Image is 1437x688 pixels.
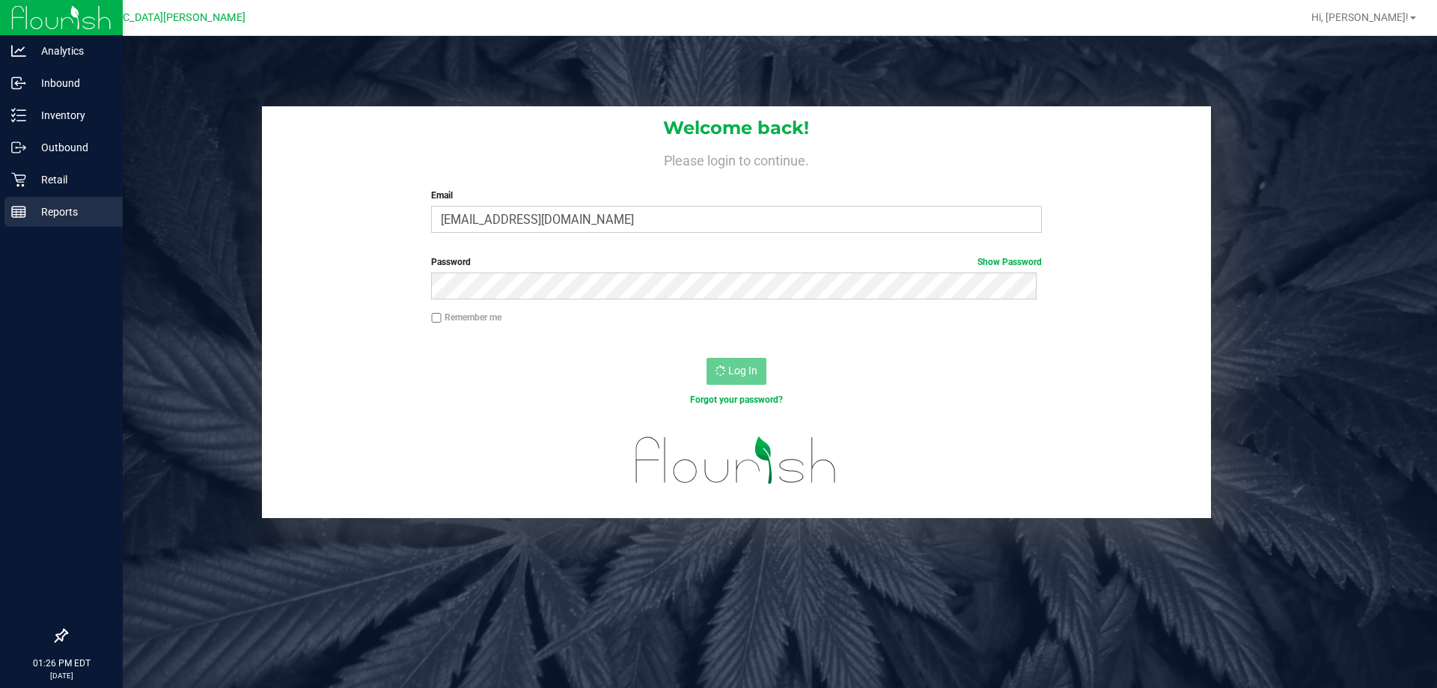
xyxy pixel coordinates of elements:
span: Password [431,257,471,267]
h1: Welcome back! [262,118,1211,138]
p: Retail [26,171,116,189]
label: Email [431,189,1041,202]
inline-svg: Reports [11,204,26,219]
label: Remember me [431,311,501,324]
img: flourish_logo.svg [617,422,855,499]
a: Forgot your password? [690,395,783,405]
button: Log In [707,358,766,385]
p: Reports [26,203,116,221]
span: [GEOGRAPHIC_DATA][PERSON_NAME] [61,11,245,24]
p: Outbound [26,138,116,156]
h4: Please login to continue. [262,150,1211,168]
inline-svg: Outbound [11,140,26,155]
span: Hi, [PERSON_NAME]! [1311,11,1409,23]
input: Remember me [431,313,442,323]
p: [DATE] [7,670,116,681]
inline-svg: Retail [11,172,26,187]
p: 01:26 PM EDT [7,657,116,670]
p: Inbound [26,74,116,92]
p: Analytics [26,42,116,60]
a: Show Password [977,257,1042,267]
inline-svg: Analytics [11,43,26,58]
inline-svg: Inbound [11,76,26,91]
inline-svg: Inventory [11,108,26,123]
p: Inventory [26,106,116,124]
span: Log In [728,365,757,377]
